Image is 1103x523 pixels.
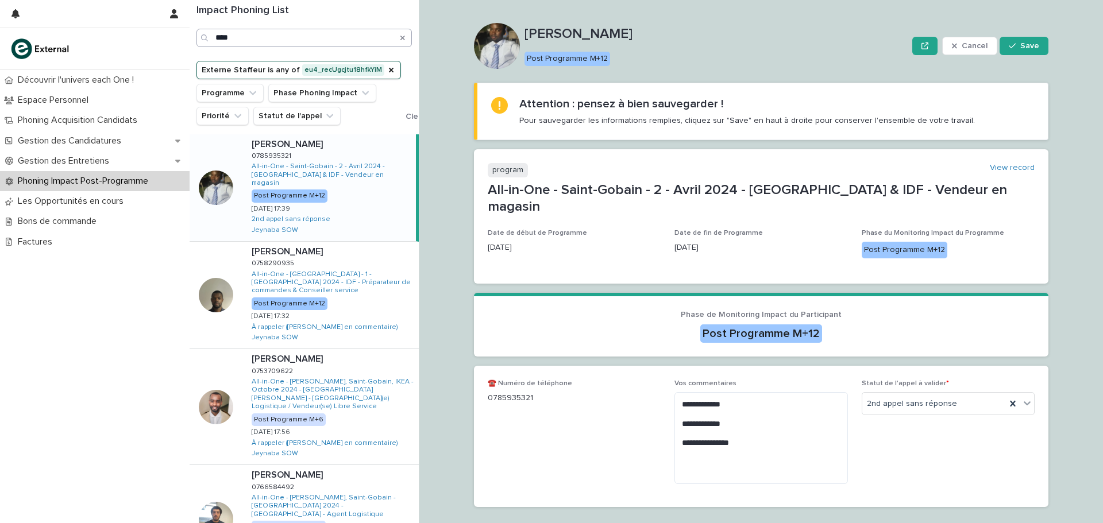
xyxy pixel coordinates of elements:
p: [DATE] 17:32 [252,312,290,320]
a: Jeynaba SOW [252,226,298,234]
a: View record [990,163,1035,173]
p: All-in-One - Saint-Gobain - 2 - Avril 2024 - [GEOGRAPHIC_DATA] & IDF - Vendeur en magasin [488,182,1035,215]
button: Save [1000,37,1048,55]
a: All-in-One - Saint-Gobain - 2 - Avril 2024 - [GEOGRAPHIC_DATA] & IDF - Vendeur en magasin [252,162,411,187]
button: Priorité [196,107,249,125]
p: 0758290935 [252,257,296,268]
a: [PERSON_NAME][PERSON_NAME] 07859353210785935321 All-in-One - Saint-Gobain - 2 - Avril 2024 - [GEO... [190,134,419,242]
h1: Impact Phoning List [196,5,412,17]
a: All-in-One - [PERSON_NAME], Saint-Gobain, IKEA - Octobre 2024 - [GEOGRAPHIC_DATA][PERSON_NAME] - ... [252,378,414,411]
span: 2nd appel sans réponse [867,398,957,410]
p: [PERSON_NAME] [252,244,325,257]
h2: Attention : pensez à bien sauvegarder ! [519,97,723,111]
a: All-in-One - [PERSON_NAME], Saint-Gobain - [GEOGRAPHIC_DATA] 2024 - [GEOGRAPHIC_DATA] - Agent Log... [252,494,414,518]
p: [PERSON_NAME] [252,467,325,481]
p: [PERSON_NAME] [524,26,908,42]
button: Phase Phoning Impact [268,84,376,102]
a: À rappeler ([PERSON_NAME] en commentaire) [252,323,398,331]
p: [DATE] 17:39 [252,205,290,213]
p: Espace Personnel [13,95,98,106]
span: Phase du Monitoring Impact du Programme [862,230,1004,237]
a: [PERSON_NAME][PERSON_NAME] 07537096220753709622 All-in-One - [PERSON_NAME], Saint-Gobain, IKEA - ... [190,349,419,465]
p: Phoning Impact Post-Programme [13,176,157,187]
p: Factures [13,237,61,247]
p: [DATE] [488,242,661,254]
span: Date de fin de Programme [674,230,763,237]
div: Post Programme M+12 [252,189,327,202]
span: ☎️ Numéro de téléphone [488,380,572,387]
div: Post Programme M+12 [700,324,822,343]
span: Clear all filters [406,113,460,121]
button: Cancel [942,37,997,55]
p: [DATE] 17:56 [252,428,290,436]
p: [DATE] [674,242,847,254]
p: Les Opportunités en cours [13,196,133,207]
button: Externe Staffeur [196,61,401,79]
span: Date de début de Programme [488,230,587,237]
p: Gestion des Entretiens [13,156,118,166]
a: 2nd appel sans réponse [252,215,330,223]
div: Post Programme M+12 [862,242,947,258]
p: 0785935321 [252,150,294,160]
div: Post Programme M+12 [252,297,327,310]
p: [PERSON_NAME] [252,137,325,150]
button: Programme [196,84,264,102]
span: Phase de Monitoring Impact du Participant [681,311,842,319]
input: Search [196,29,412,47]
p: Phoning Acquisition Candidats [13,115,146,126]
span: Vos commentaires [674,380,736,387]
p: 0766584492 [252,481,296,491]
p: 0785935321 [488,392,661,404]
a: À rappeler ([PERSON_NAME] en commentaire) [252,439,398,447]
p: 0753709622 [252,365,295,375]
a: [PERSON_NAME][PERSON_NAME] 07582909350758290935 All-in-One - [GEOGRAPHIC_DATA] - 1 - [GEOGRAPHIC_... [190,242,419,349]
a: Jeynaba SOW [252,450,298,458]
p: Bons de commande [13,216,106,227]
a: All-in-One - [GEOGRAPHIC_DATA] - 1 - [GEOGRAPHIC_DATA] 2024 - IDF - Préparateur de commandes & Co... [252,270,414,295]
button: Statut de l'appel [253,107,341,125]
a: Jeynaba SOW [252,334,298,342]
p: Pour sauvegarder les informations remplies, cliquez sur "Save" en haut à droite pour conserver l'... [519,115,975,126]
p: Gestion des Candidatures [13,135,130,146]
span: Save [1020,42,1039,50]
button: Clear all filters [401,108,460,125]
span: Statut de l'appel à valider [862,380,949,387]
span: Cancel [962,42,988,50]
p: Découvrir l'univers each One ! [13,75,143,86]
p: program [488,163,528,177]
p: [PERSON_NAME] [252,351,325,365]
div: Post Programme M+12 [524,52,610,66]
div: Post Programme M+6 [252,413,326,426]
img: bc51vvfgR2QLHU84CWIQ [9,37,72,60]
